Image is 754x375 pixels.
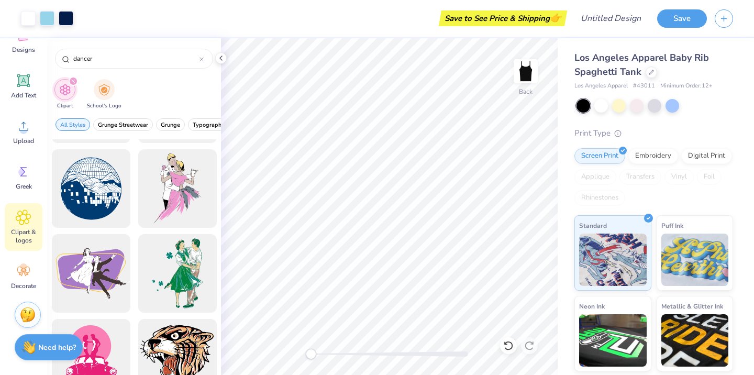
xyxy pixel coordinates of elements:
span: 👉 [550,12,561,24]
span: Metallic & Glitter Ink [661,301,723,312]
img: Metallic & Glitter Ink [661,314,729,367]
span: Standard [579,220,607,231]
div: Digital Print [681,148,732,164]
img: Neon Ink [579,314,647,367]
span: # 43011 [633,82,655,91]
div: Foil [697,169,722,185]
button: filter button [188,118,229,131]
button: Save [657,9,707,28]
span: Clipart & logos [6,228,41,245]
span: Grunge [161,121,180,129]
div: Accessibility label [306,349,316,359]
span: Decorate [11,282,36,290]
div: Embroidery [628,148,678,164]
img: Standard [579,234,647,286]
span: Los Angeles Apparel Baby Rib Spaghetti Tank [574,51,709,78]
div: filter for School's Logo [87,79,121,110]
img: Clipart Image [59,84,71,96]
img: School's Logo Image [98,84,110,96]
div: filter for Clipart [54,79,75,110]
span: Add Text [11,91,36,100]
span: Greek [16,182,32,191]
div: Save to See Price & Shipping [441,10,564,26]
div: Transfers [619,169,661,185]
div: Rhinestones [574,190,625,206]
img: Puff Ink [661,234,729,286]
div: Applique [574,169,616,185]
div: Vinyl [664,169,694,185]
input: Untitled Design [572,8,649,29]
button: filter button [87,79,121,110]
div: Screen Print [574,148,625,164]
input: Try "Stars" [72,53,199,64]
span: Minimum Order: 12 + [660,82,713,91]
div: Print Type [574,127,733,139]
span: All Styles [60,121,85,129]
button: filter button [56,118,90,131]
span: Puff Ink [661,220,683,231]
button: filter button [93,118,153,131]
span: Typography [193,121,225,129]
span: Designs [12,46,35,54]
span: Upload [13,137,34,145]
span: Los Angeles Apparel [574,82,628,91]
img: Back [515,61,536,82]
strong: Need help? [38,343,76,352]
span: Grunge Streetwear [98,121,148,129]
div: Back [519,87,533,96]
span: Neon Ink [579,301,605,312]
button: filter button [54,79,75,110]
button: filter button [156,118,185,131]
span: Clipart [57,102,73,110]
span: School's Logo [87,102,121,110]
